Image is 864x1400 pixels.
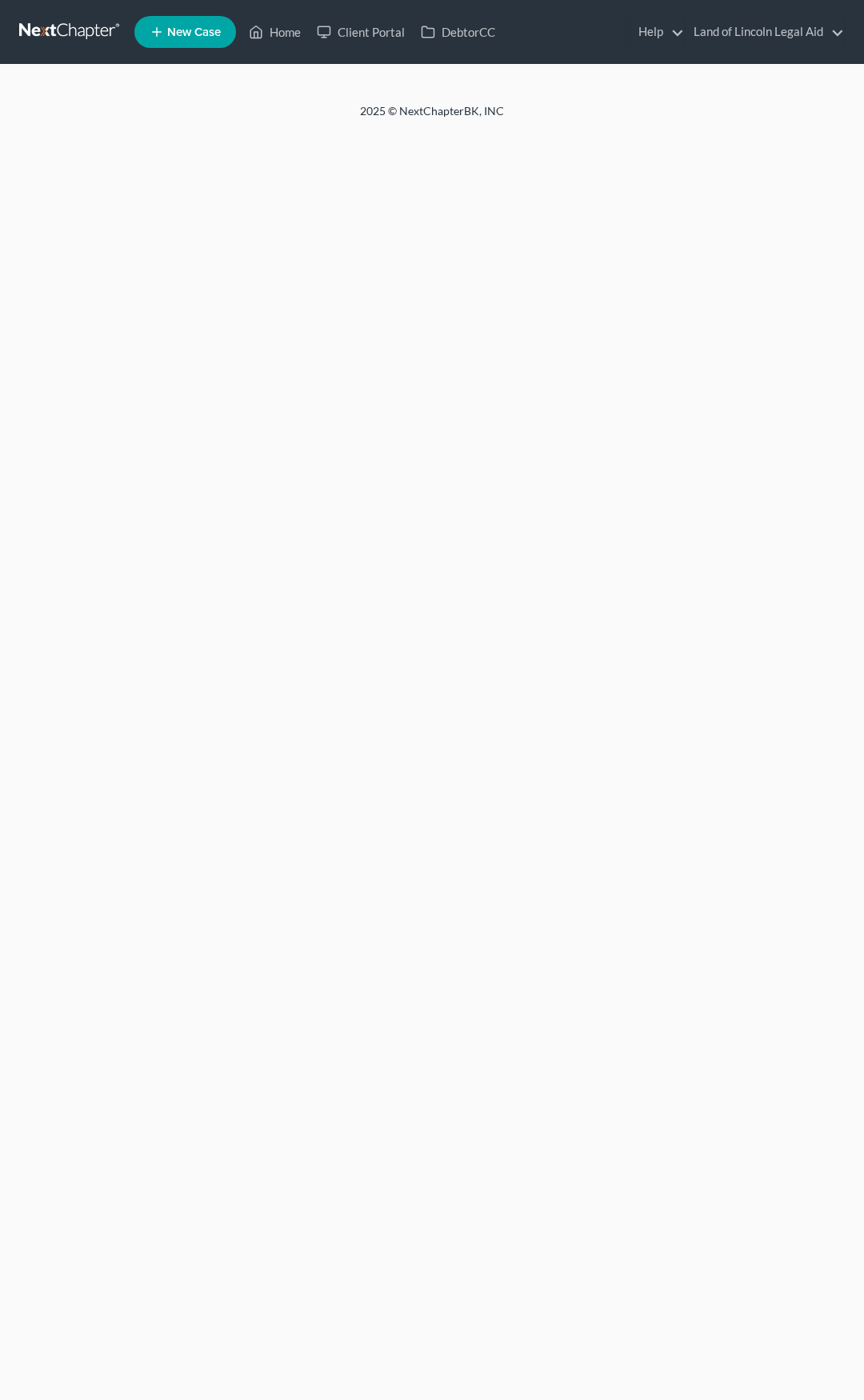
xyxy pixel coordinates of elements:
[413,18,503,46] a: DebtorCC
[686,18,844,46] a: Land of Lincoln Legal Aid
[309,18,413,46] a: Client Portal
[630,18,684,46] a: Help
[48,103,816,132] div: 2025 © NextChapterBK, INC
[241,18,309,46] a: Home
[134,16,236,48] new-legal-case-button: New Case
